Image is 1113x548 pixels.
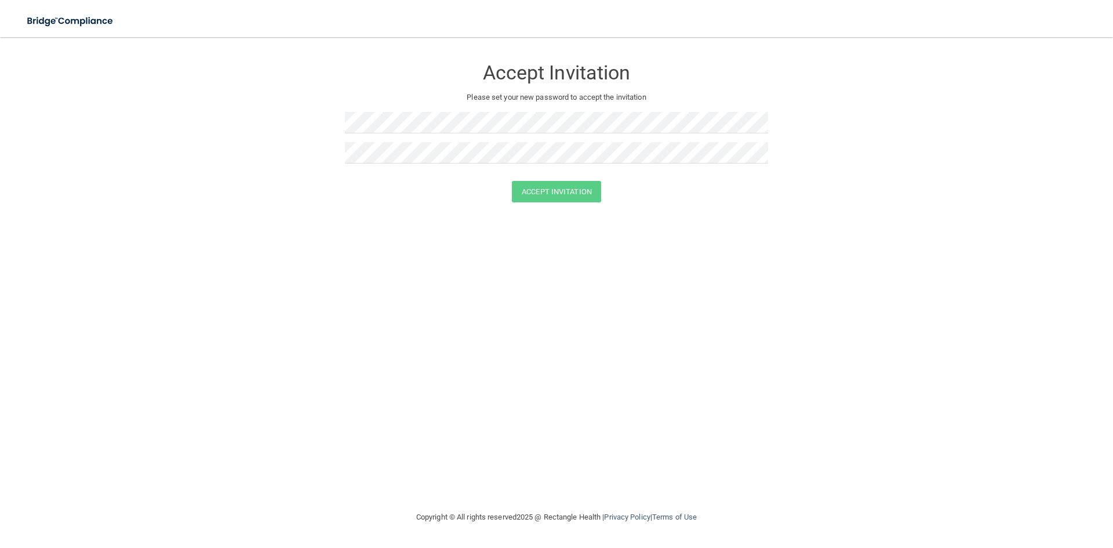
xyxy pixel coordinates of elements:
a: Terms of Use [652,513,697,521]
a: Privacy Policy [604,513,650,521]
p: Please set your new password to accept the invitation [354,90,759,104]
div: Copyright © All rights reserved 2025 @ Rectangle Health | | [345,499,768,536]
h3: Accept Invitation [345,62,768,84]
img: bridge_compliance_login_screen.278c3ca4.svg [17,9,124,33]
button: Accept Invitation [512,181,601,202]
